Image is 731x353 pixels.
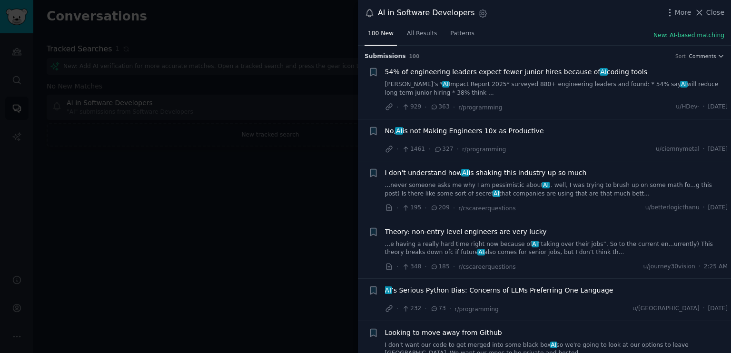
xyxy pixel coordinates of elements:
span: · [449,304,451,314]
span: · [396,144,398,154]
span: 348 [402,263,421,271]
span: No, is not Making Engineers 10x as Productive [385,126,544,136]
a: No,AIis not Making Engineers 10x as Productive [385,126,544,136]
span: Comments [689,53,716,59]
span: · [699,263,701,271]
span: 185 [430,263,450,271]
span: · [453,102,455,112]
span: 363 [430,103,450,111]
span: 1461 [402,145,425,154]
span: [DATE] [708,304,728,313]
span: Patterns [450,29,474,38]
span: · [703,145,705,154]
span: u/ciemnymetal [656,145,700,154]
span: Submission s [365,52,406,61]
button: New: AI-based matching [653,31,724,40]
span: ’s Serious Python Bias: Concerns of LLMs Preferring One Language [385,285,613,295]
span: · [396,262,398,272]
span: u/betterlogicthanu [645,204,700,212]
div: Sort [675,53,686,59]
span: 929 [402,103,421,111]
span: AI [532,241,539,247]
span: Close [706,8,724,18]
span: · [425,262,426,272]
span: AI [395,127,403,135]
span: · [425,203,426,213]
span: [DATE] [708,145,728,154]
a: Looking to move away from Github [385,328,502,338]
span: · [703,204,705,212]
span: 327 [434,145,454,154]
span: 195 [402,204,421,212]
span: · [425,102,426,112]
span: · [703,103,705,111]
span: 54% of engineering leaders expect fewer junior hires because of coding tools [385,67,648,77]
a: ...e having a really hard time right now because ofAI“taking over their jobs”. So to the current ... [385,240,728,257]
button: Close [694,8,724,18]
span: [DATE] [708,204,728,212]
span: r/programming [462,146,506,153]
a: I don't understand howAIis shaking this industry up so much [385,168,587,178]
span: · [396,102,398,112]
span: AI [550,342,558,348]
span: · [396,203,398,213]
span: AI [493,190,500,197]
span: I don't understand how is shaking this industry up so much [385,168,587,178]
a: 100 New [365,26,397,46]
span: · [453,262,455,272]
span: AI [477,249,485,255]
span: · [456,144,458,154]
a: AI’s Serious Python Bias: Concerns of LLMs Preferring One Language [385,285,613,295]
span: u/HDev- [676,103,699,111]
a: ...never someone asks me why I am pessimistic aboutAI.. well, I was trying to brush up on some ma... [385,181,728,198]
span: · [396,304,398,314]
span: · [428,144,430,154]
span: · [703,304,705,313]
span: AI [680,81,688,88]
span: r/cscareerquestions [458,264,516,270]
span: 100 New [368,29,394,38]
a: Patterns [447,26,477,46]
span: · [453,203,455,213]
div: AI in Software Developers [378,7,474,19]
a: All Results [404,26,440,46]
span: u/[GEOGRAPHIC_DATA] [632,304,700,313]
span: r/cscareerquestions [458,205,516,212]
span: [DATE] [708,103,728,111]
span: · [425,304,426,314]
span: 2:25 AM [704,263,728,271]
span: r/programming [454,306,498,313]
button: Comments [689,53,724,59]
a: Theory: non-entry level engineers are very lucky [385,227,547,237]
span: AI [442,81,450,88]
span: r/programming [458,104,502,111]
span: AI [542,182,550,188]
span: AI [461,169,469,176]
span: More [675,8,691,18]
button: More [665,8,691,18]
span: 100 [409,53,420,59]
a: [PERSON_NAME]’s *AIImpact Report 2025* surveyed 880+ engineering leaders and found: * 54% sayAIwi... [385,80,728,97]
span: 209 [430,204,450,212]
span: 232 [402,304,421,313]
a: 54% of engineering leaders expect fewer junior hires because ofAIcoding tools [385,67,648,77]
span: 73 [430,304,446,313]
span: u/journey30vision [643,263,695,271]
span: AI [600,68,608,76]
span: AI [384,286,392,294]
span: All Results [407,29,437,38]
